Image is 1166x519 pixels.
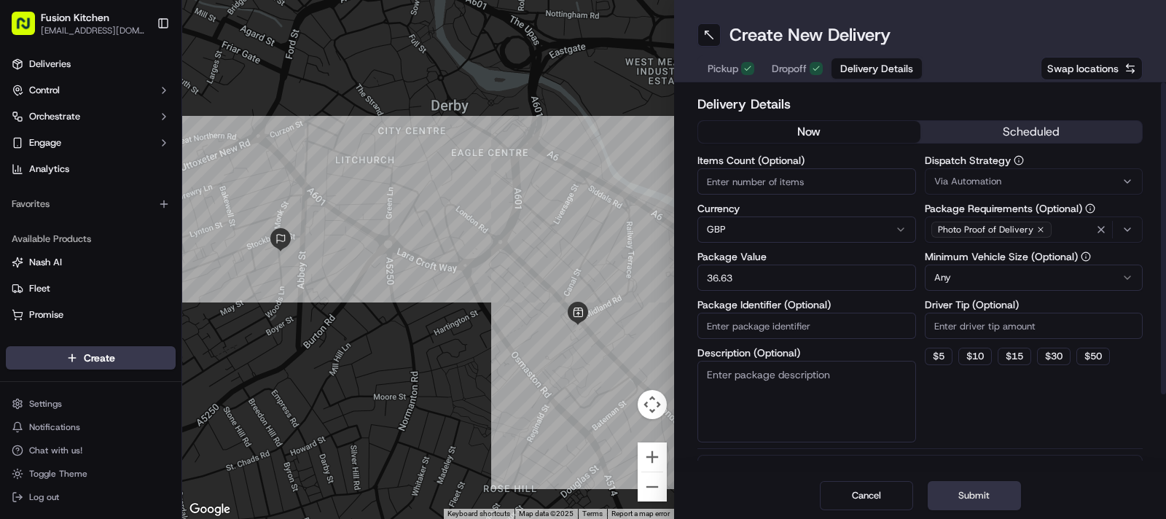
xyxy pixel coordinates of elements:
[6,105,176,128] button: Orchestrate
[6,6,151,41] button: Fusion Kitchen[EMAIL_ADDRESS][DOMAIN_NAME]
[6,464,176,484] button: Toggle Theme
[45,225,118,237] span: [PERSON_NAME]
[84,351,115,365] span: Create
[12,256,170,269] a: Nash AI
[6,192,176,216] div: Favorites
[6,227,176,251] div: Available Products
[6,394,176,414] button: Settings
[925,155,1143,165] label: Dispatch Strategy
[638,442,667,472] button: Zoom in
[1014,155,1024,165] button: Dispatch Strategy
[41,10,109,25] button: Fusion Kitchen
[117,319,240,346] a: 💻API Documentation
[103,360,176,372] a: Powered byPylon
[186,500,234,519] img: Google
[129,225,159,237] span: [DATE]
[697,94,1143,114] h2: Delivery Details
[15,211,38,235] img: Liam S.
[729,23,891,47] h1: Create New Delivery
[29,58,71,71] span: Deliveries
[38,93,262,109] input: Got a question? Start typing here...
[925,300,1143,310] label: Driver Tip (Optional)
[519,510,574,518] span: Map data ©2025
[6,79,176,102] button: Control
[29,226,41,238] img: 1736555255976-a54dd68f-1ca7-489b-9aae-adbdc363a1c4
[138,325,234,340] span: API Documentation
[638,390,667,419] button: Map camera controls
[6,131,176,155] button: Engage
[611,510,670,518] a: Report a map error
[958,348,992,365] button: $10
[697,313,916,339] input: Enter package identifier
[29,445,82,456] span: Chat with us!
[697,251,916,262] label: Package Value
[41,25,145,36] button: [EMAIL_ADDRESS][DOMAIN_NAME]
[248,143,265,160] button: Start new chat
[6,157,176,181] a: Analytics
[925,251,1143,262] label: Minimum Vehicle Size (Optional)
[29,84,60,97] span: Control
[920,121,1143,143] button: scheduled
[12,282,170,295] a: Fleet
[1076,348,1110,365] button: $50
[15,327,26,338] div: 📗
[840,61,913,76] span: Delivery Details
[582,510,603,518] a: Terms (opens in new tab)
[925,313,1143,339] input: Enter driver tip amount
[29,468,87,480] span: Toggle Theme
[29,325,111,340] span: Knowledge Base
[697,455,1143,488] button: Package Items (0)
[1085,203,1095,214] button: Package Requirements (Optional)
[708,61,738,76] span: Pickup
[29,256,62,269] span: Nash AI
[15,58,265,81] p: Welcome 👋
[123,327,135,338] div: 💻
[121,225,126,237] span: •
[121,265,126,276] span: •
[15,251,38,274] img: Masood Aslam
[15,14,44,43] img: Nash
[925,168,1143,195] button: Via Automation
[129,265,159,276] span: [DATE]
[15,189,98,200] div: Past conversations
[6,346,176,370] button: Create
[9,319,117,346] a: 📗Knowledge Base
[29,163,69,176] span: Analytics
[66,138,239,153] div: Start new chat
[925,203,1143,214] label: Package Requirements (Optional)
[29,282,50,295] span: Fleet
[226,186,265,203] button: See all
[29,308,63,321] span: Promise
[145,361,176,372] span: Pylon
[697,348,916,358] label: Description (Optional)
[697,300,916,310] label: Package Identifier (Optional)
[447,509,510,519] button: Keyboard shortcuts
[66,153,200,165] div: We're available if you need us!
[1037,348,1071,365] button: $30
[31,138,57,165] img: 5e9a9d7314ff4150bce227a61376b483.jpg
[938,224,1033,235] span: Photo Proof of Delivery
[6,277,176,300] button: Fleet
[925,348,952,365] button: $5
[29,136,61,149] span: Engage
[928,481,1021,510] button: Submit
[998,348,1031,365] button: $15
[925,216,1143,243] button: Photo Proof of Delivery
[29,491,59,503] span: Log out
[934,175,1001,188] span: Via Automation
[1081,251,1091,262] button: Minimum Vehicle Size (Optional)
[6,417,176,437] button: Notifications
[6,440,176,461] button: Chat with us!
[6,52,176,76] a: Deliveries
[45,265,118,276] span: [PERSON_NAME]
[697,203,916,214] label: Currency
[772,61,807,76] span: Dropoff
[697,168,916,195] input: Enter number of items
[6,251,176,274] button: Nash AI
[186,500,234,519] a: Open this area in Google Maps (opens a new window)
[697,265,916,291] input: Enter package value
[6,487,176,507] button: Log out
[29,421,80,433] span: Notifications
